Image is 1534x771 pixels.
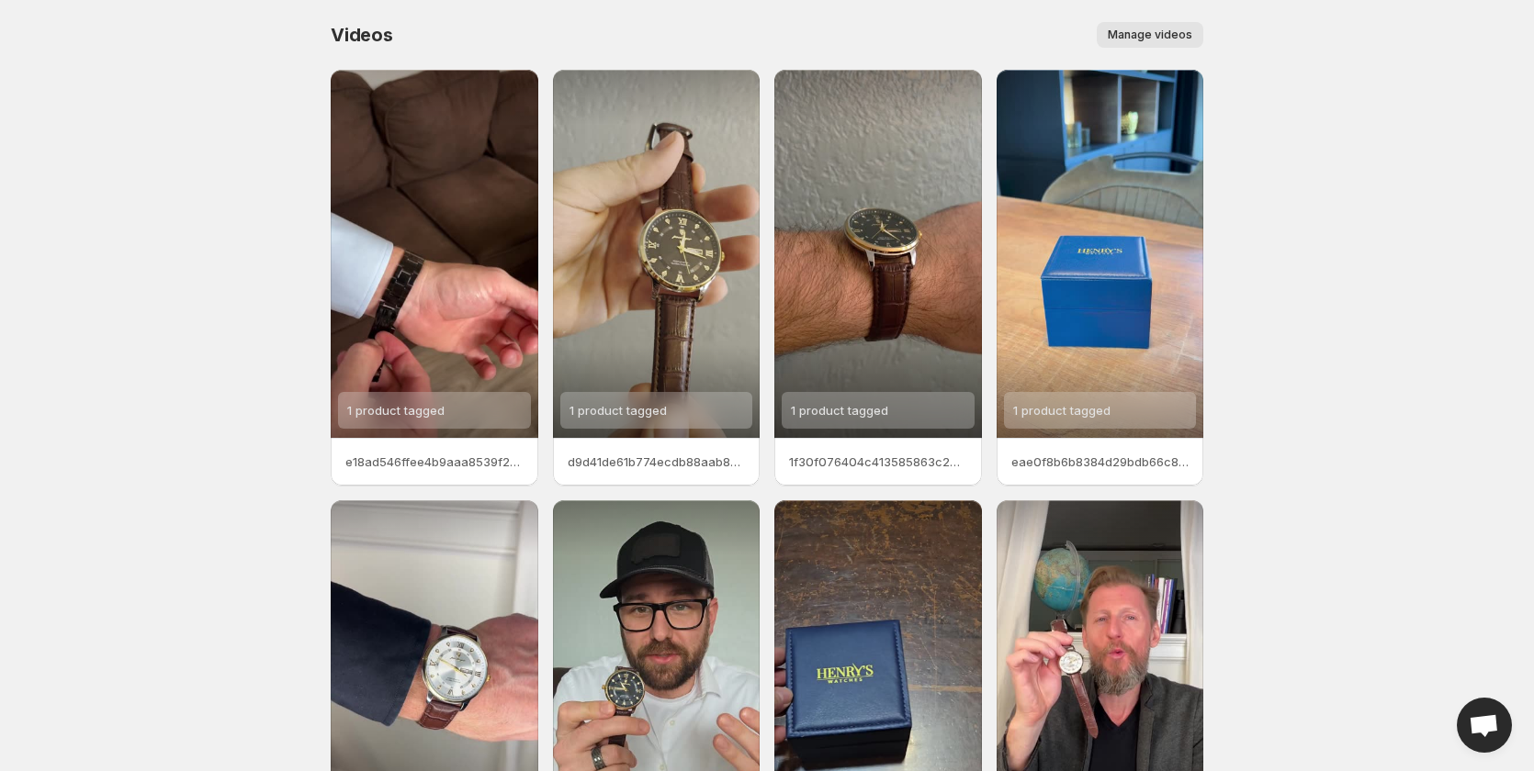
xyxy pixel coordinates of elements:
p: d9d41de61b774ecdb88aab8e51959b36 [568,453,746,471]
span: 1 product tagged [570,403,667,418]
p: eae0f8b6b8384d29bdb66c896f6ef89f 1 [1011,453,1190,471]
p: e18ad546ffee4b9aaa8539f26fb1e6e5 [345,453,524,471]
p: 1f30f076404c413585863c2093e96ead [789,453,967,471]
a: Open chat [1457,698,1512,753]
span: 1 product tagged [1013,403,1111,418]
span: Videos [331,24,393,46]
span: 1 product tagged [791,403,888,418]
span: Manage videos [1108,28,1192,42]
button: Manage videos [1097,22,1203,48]
span: 1 product tagged [347,403,445,418]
